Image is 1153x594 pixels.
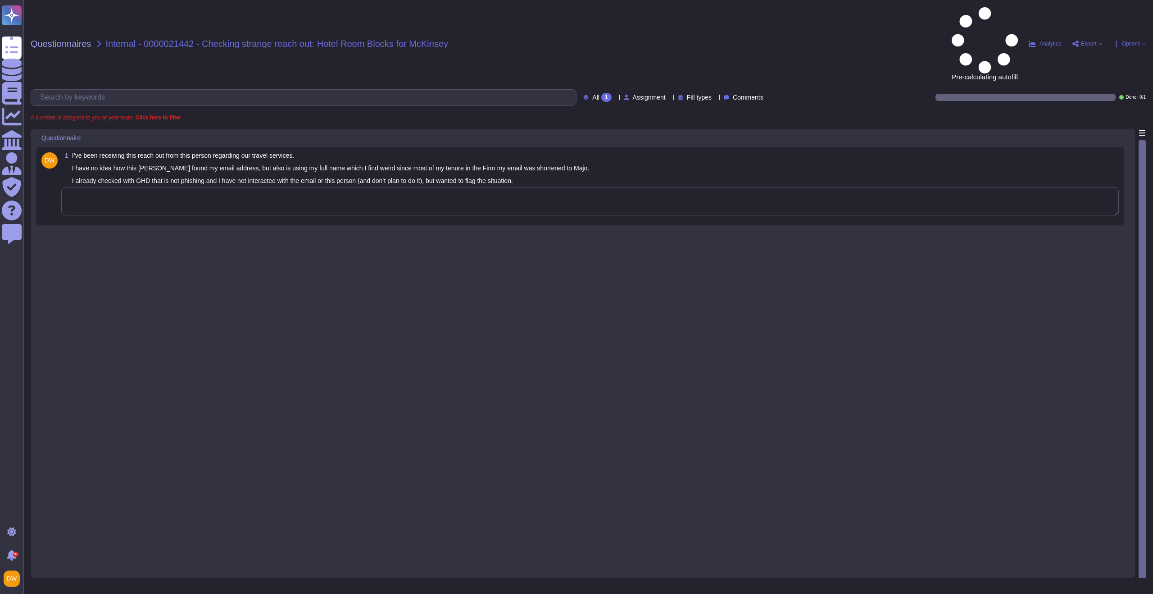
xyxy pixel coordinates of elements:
span: Comments [733,94,763,101]
span: Export [1081,41,1097,46]
span: Fill types [687,94,712,101]
span: Options [1122,41,1140,46]
span: 0 / 1 [1139,95,1146,100]
input: Search by keywords [36,90,576,105]
b: Click here to filter [134,114,181,121]
span: A question is assigned to you or your team. [31,115,181,120]
span: Analytics [1040,41,1061,46]
span: All [592,94,599,101]
span: 1 [61,152,68,159]
button: user [2,569,26,589]
span: I’ve been receiving this reach out from this person regarding our travel services. I have no idea... [72,152,590,184]
div: 1 [601,93,612,102]
span: Assignment [633,94,666,101]
img: user [41,152,58,169]
button: Analytics [1029,40,1061,47]
span: Pre-calculating autofill [952,7,1018,80]
span: Internal - 0000021442 - Checking strange reach out: Hotel Room Blocks for McKinsey [106,39,448,48]
span: Questionnaire [41,135,81,141]
span: Done: [1126,95,1138,100]
img: user [4,571,20,587]
div: 9+ [13,552,18,557]
span: Questionnaires [31,39,91,48]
